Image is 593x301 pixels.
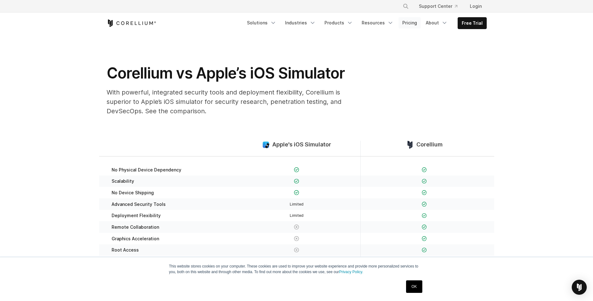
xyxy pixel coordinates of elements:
[294,224,299,230] img: X
[422,247,427,253] img: Checkmark
[414,1,462,12] a: Support Center
[112,247,139,253] span: Root Access
[290,202,304,207] span: Limited
[281,17,319,28] a: Industries
[422,236,427,241] img: Checkmark
[400,1,411,12] button: Search
[406,280,422,293] a: OK
[112,178,134,184] span: Scalability
[422,17,451,28] a: About
[422,167,427,172] img: Checkmark
[422,202,427,207] img: Checkmark
[321,17,357,28] a: Products
[294,179,299,184] img: Checkmark
[112,190,154,196] span: No Device Shipping
[107,88,357,116] p: With powerful, integrated security tools and deployment flexibility, Corellium is superior to App...
[339,270,363,274] a: Privacy Policy.
[107,19,156,27] a: Corellium Home
[112,167,181,173] span: No Physical Device Dependency
[465,1,487,12] a: Login
[294,247,299,253] img: X
[107,64,357,83] h1: Corellium vs Apple’s iOS Simulator
[422,224,427,230] img: Checkmark
[112,202,166,207] span: Advanced Security Tools
[422,179,427,184] img: Checkmark
[112,213,161,218] span: Deployment Flexibility
[399,17,421,28] a: Pricing
[395,1,487,12] div: Navigation Menu
[458,18,486,29] a: Free Trial
[243,17,280,28] a: Solutions
[272,141,331,148] span: Apple's iOS Simulator
[422,190,427,195] img: Checkmark
[112,224,159,230] span: Remote Collaboration
[572,280,587,295] div: Open Intercom Messenger
[294,236,299,241] img: X
[290,213,304,218] span: Limited
[422,213,427,218] img: Checkmark
[294,190,299,195] img: Checkmark
[358,17,397,28] a: Resources
[262,141,270,149] img: compare_ios-simulator--large
[112,236,159,242] span: Graphics Acceleration
[243,17,487,29] div: Navigation Menu
[169,263,424,275] p: This website stores cookies on your computer. These cookies are used to improve your website expe...
[294,167,299,172] img: Checkmark
[416,141,443,148] span: Corellium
